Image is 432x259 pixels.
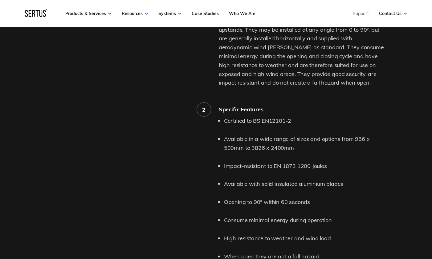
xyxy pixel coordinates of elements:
a: Resources [122,11,148,16]
div: 2 [202,106,206,113]
div: Specific Features [219,106,384,113]
li: Opening to 90° within 60 seconds [224,198,384,207]
li: High resistance to weather and wind load [224,234,384,243]
li: Impact-resistant to EN 1873 1200 Joules [224,162,384,171]
li: Consume minimal energy during operation [224,216,384,225]
li: Available in a wide range of sizes and options from 966 x 500mm to 3826 x 2400mm [224,135,384,153]
a: Systems [158,11,181,16]
a: Case Studies [192,11,219,16]
iframe: Chat Widget [321,188,432,259]
a: Products & Services [65,11,112,16]
a: Support [353,11,369,16]
a: Contact Us [379,11,407,16]
li: Available with solid insulated aluminium blades [224,180,384,189]
a: Who We Are [229,11,255,16]
li: Certified to BS EN12101-2 [224,117,384,126]
p: They are available in a wide range of sizes and types of upstands. They may be installed at any a... [219,17,384,87]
